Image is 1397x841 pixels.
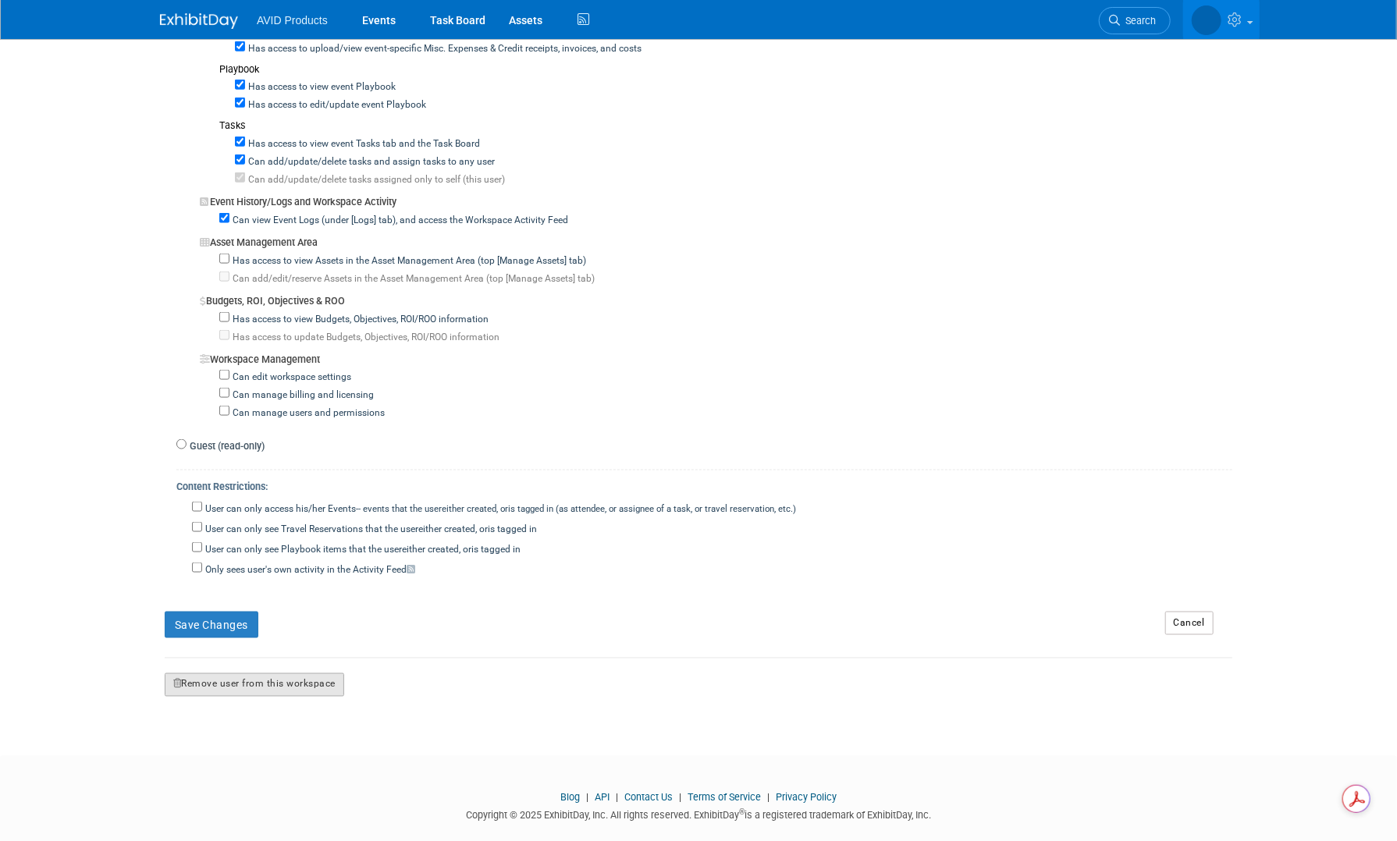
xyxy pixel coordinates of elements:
[245,173,505,187] label: Can add/update/delete tasks assigned only to self (this user)
[229,389,374,403] label: Can manage billing and licensing
[245,80,396,94] label: Has access to view event Playbook
[1165,612,1214,635] a: Cancel
[402,544,471,555] span: either created, or
[219,119,1232,133] div: Tasks
[202,563,415,577] label: Only sees user's own activity in the Activity Feed
[229,254,586,268] label: Has access to view Assets in the Asset Management Area (top [Manage Assets] tab)
[595,792,610,804] a: API
[418,523,488,534] span: either created, or
[560,792,580,804] a: Blog
[202,523,537,537] label: User can only see Travel Reservations that the user is tagged in
[442,503,508,514] span: either created, or
[200,187,1232,210] div: Event History/Logs and Workspace Activity
[165,612,258,638] button: Save Changes
[245,137,480,151] label: Has access to view event Tasks tab and the Task Board
[229,214,568,228] label: Can view Event Logs (under [Logs] tab), and access the Workspace Activity Feed
[160,13,238,29] img: ExhibitDay
[219,62,1232,77] div: Playbook
[165,673,344,697] button: Remove user from this workspace
[202,543,521,557] label: User can only see Playbook items that the user is tagged in
[200,345,1232,367] div: Workspace Management
[176,470,1232,499] div: Content Restrictions:
[624,792,673,804] a: Contact Us
[229,406,385,420] label: Can manage users and permissions
[739,808,745,817] sup: ®
[200,286,1232,309] div: Budgets, ROI, Objectives & ROO
[582,792,592,804] span: |
[245,155,495,169] label: Can add/update/delete tasks and assign tasks to any user
[245,42,642,56] label: Has access to upload/view event-specific Misc. Expenses & Credit receipts, invoices, and costs
[229,272,595,286] label: Can add/edit/reserve Assets in the Asset Management Area (top [Manage Assets] tab)
[612,792,622,804] span: |
[245,98,426,112] label: Has access to edit/update event Playbook
[257,14,328,27] span: AVID Products
[776,792,837,804] a: Privacy Policy
[187,439,265,454] label: Guest (read-only)
[763,792,773,804] span: |
[200,228,1232,250] div: Asset Management Area
[229,331,499,345] label: Has access to update Budgets, Objectives, ROI/ROO information
[356,503,796,514] span: -- events that the user is tagged in (as attendee, or assignee of a task, or travel reservation, ...
[1192,5,1221,35] img: Dionne Smith
[229,313,489,327] label: Has access to view Budgets, Objectives, ROI/ROO information
[675,792,685,804] span: |
[229,371,351,385] label: Can edit workspace settings
[688,792,761,804] a: Terms of Service
[202,502,796,516] label: User can only access his/her Events
[1099,7,1171,34] a: Search
[1120,15,1156,27] span: Search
